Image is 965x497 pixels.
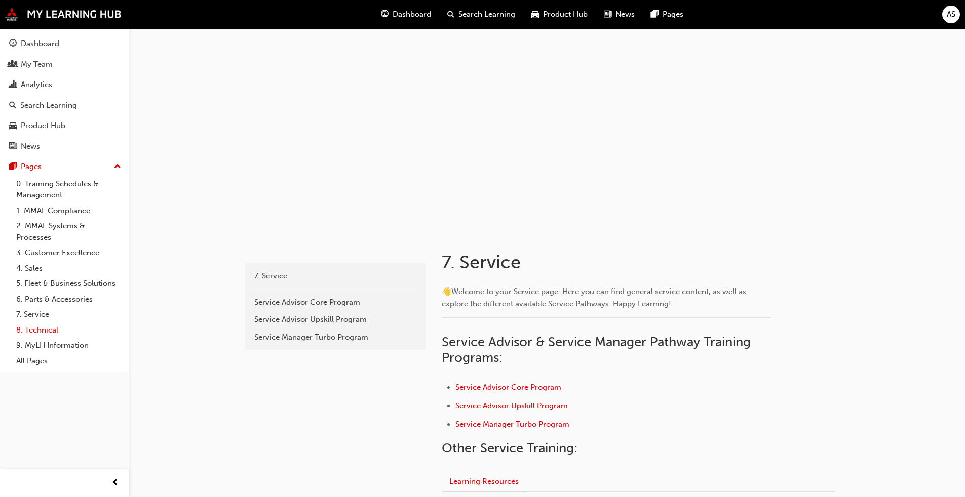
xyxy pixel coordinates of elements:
div: Pages [21,161,42,173]
a: car-iconProduct Hub [523,4,596,25]
div: Product Hub [21,120,65,132]
span: Other Service Training: [442,440,577,456]
a: search-iconSearch Learning [439,4,523,25]
span: Pages [663,9,683,20]
span: prev-icon [111,477,119,489]
span: people-icon [9,60,17,69]
div: 7. Service [254,270,416,282]
a: Service Advisor Upskill Program [249,311,421,328]
a: 2. MMAL Systems & Processes [12,218,125,245]
a: All Pages [12,353,125,369]
div: Service Advisor Core Program [254,297,416,308]
a: 0. Training Schedules & Management [12,176,125,203]
div: Service Advisor Upskill Program [254,314,416,325]
a: 7. Service [12,307,125,322]
span: search-icon [447,8,454,21]
a: Service Manager Turbo Program [455,420,569,429]
a: Service Advisor Core Program [249,294,421,311]
span: car-icon [9,121,17,131]
h1: 7. Service [442,251,774,273]
div: News [21,141,40,152]
div: Analytics [21,79,52,91]
span: search-icon [9,101,16,110]
span: news-icon [604,8,611,21]
button: Pages [4,157,125,176]
div: My Team [21,59,53,70]
span: Search Learning [458,9,515,20]
span: car-icon [531,8,539,21]
a: Analytics [4,75,125,94]
a: Service Advisor Core Program [455,383,561,392]
button: Learning Resources [442,472,526,491]
span: guage-icon [381,8,389,21]
div: Service Manager Turbo Program [254,332,416,343]
a: Product Hub [4,116,125,135]
button: AS [942,6,960,23]
div: Dashboard [21,38,59,50]
span: guage-icon [9,39,17,49]
span: chart-icon [9,80,17,90]
img: mmal [5,8,122,21]
a: guage-iconDashboard [373,4,439,25]
span: Dashboard [393,9,431,20]
span: 👋 [442,287,451,296]
a: news-iconNews [596,4,643,25]
a: 7. Service [249,267,421,285]
a: 9. MyLH Information [12,338,125,353]
span: pages-icon [651,8,659,21]
a: 8. Technical [12,322,125,338]
a: 1. MMAL Compliance [12,203,125,219]
a: Dashboard [4,34,125,53]
span: News [615,9,635,20]
span: Service Advisor & Service Manager Pathway Training Programs: [442,334,754,366]
span: pages-icon [9,162,17,172]
button: DashboardMy TeamAnalyticsSearch LearningProduct HubNews [4,32,125,157]
a: Search Learning [4,96,125,115]
div: Search Learning [20,100,77,111]
a: pages-iconPages [643,4,691,25]
a: Service Manager Turbo Program [249,328,421,346]
a: News [4,137,125,156]
a: My Team [4,55,125,74]
a: 6. Parts & Accessories [12,292,125,307]
a: Service Advisor Upskill Program [455,401,568,410]
span: news-icon [9,142,17,151]
a: 3. Customer Excellence [12,245,125,261]
span: up-icon [114,160,121,174]
a: 5. Fleet & Business Solutions [12,276,125,292]
a: 4. Sales [12,261,125,276]
span: Product Hub [543,9,588,20]
span: AS [947,9,955,20]
span: Welcome to your Service page. Here you can find general service content, as well as explore the d... [442,287,748,308]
